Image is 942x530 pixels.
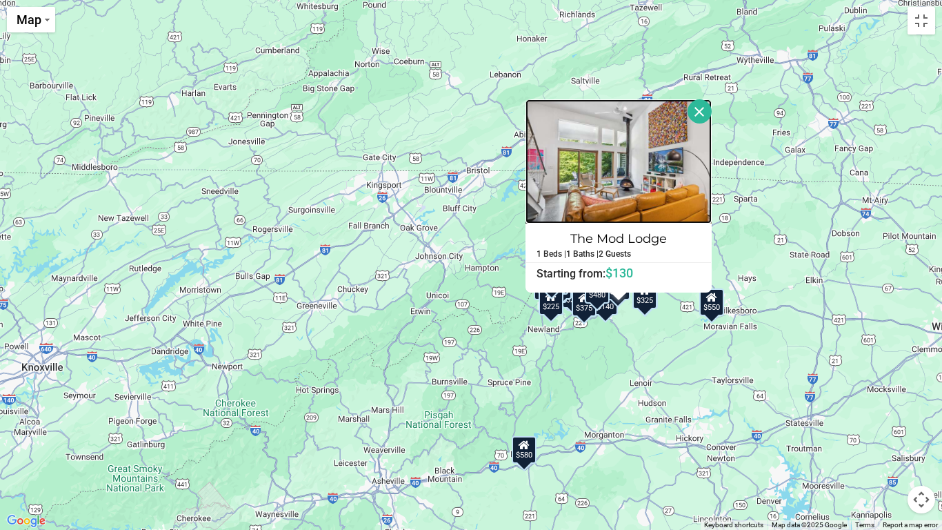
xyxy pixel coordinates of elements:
[632,282,657,309] div: $325
[855,521,874,529] a: Terms (opens in new tab)
[688,99,712,124] button: Close
[599,250,631,259] h5: 2 Guests
[699,288,724,316] div: $550
[605,266,633,280] span: $130
[704,520,763,530] button: Keyboard shortcuts
[525,224,712,281] a: The Mod Lodge 1 Beds | 1 Baths | 2 Guests Starting from:$130
[526,228,711,250] h4: The Mod Lodge
[566,250,599,259] h5: 1 Baths |
[572,289,597,317] div: $375
[526,266,711,280] h6: Starting from:
[525,99,712,224] img: The Mod Lodge
[883,521,938,529] a: Report a map error
[772,521,847,529] span: Map data ©2025 Google
[908,486,935,513] button: Map camera controls
[539,288,563,315] div: $225
[537,250,566,259] h5: 1 Beds |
